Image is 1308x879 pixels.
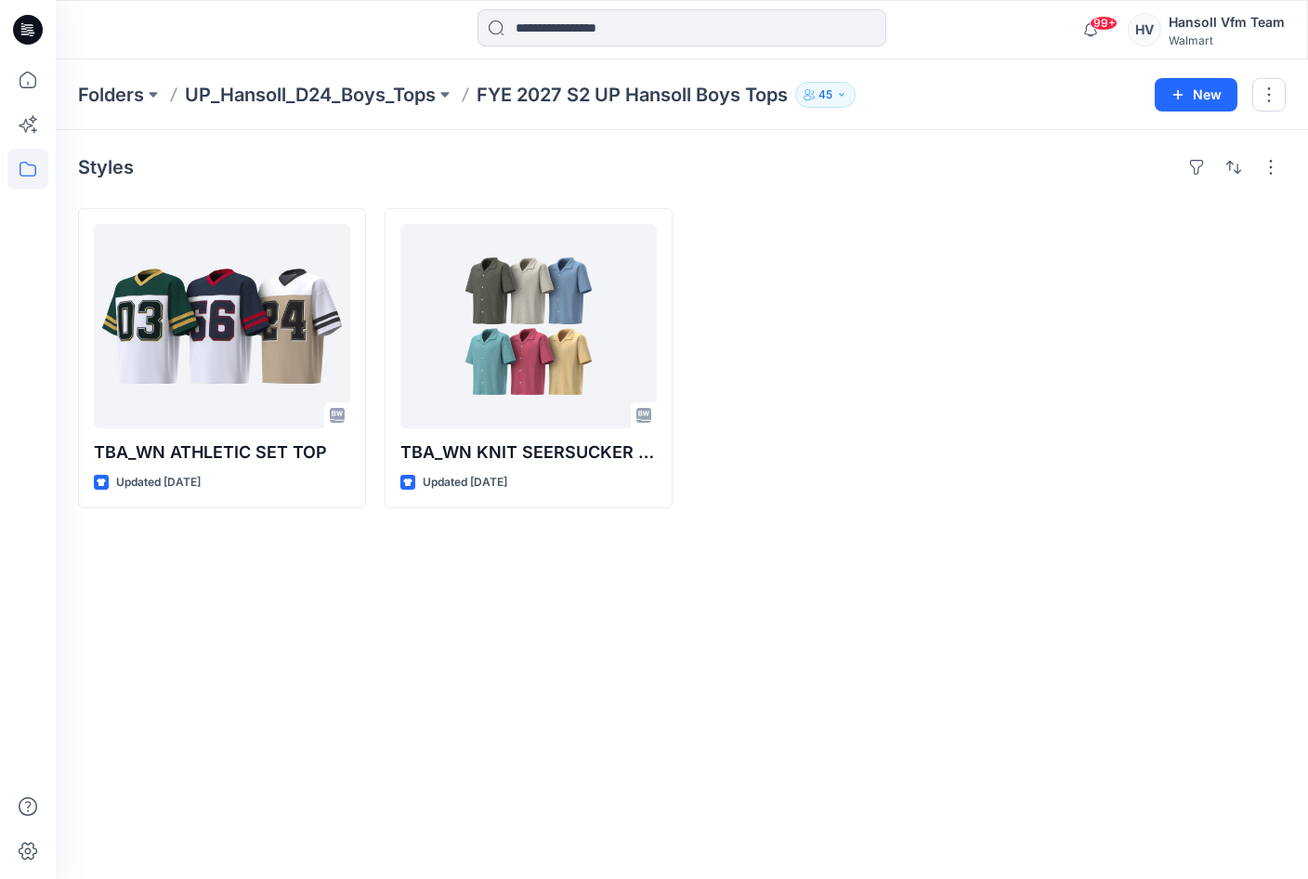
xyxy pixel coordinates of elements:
[1169,33,1285,47] div: Walmart
[423,473,507,492] p: Updated [DATE]
[818,85,832,105] p: 45
[795,82,856,108] button: 45
[78,82,144,108] a: Folders
[400,439,657,466] p: TBA_WN KNIT SEERSUCKER SET TOP
[1128,13,1161,46] div: HV
[477,82,788,108] p: FYE 2027 S2 UP Hansoll Boys Tops
[1155,78,1237,112] button: New
[78,156,134,178] h4: Styles
[1090,16,1118,31] span: 99+
[1169,11,1285,33] div: Hansoll Vfm Team
[400,224,657,428] a: TBA_WN KNIT SEERSUCKER SET TOP
[185,82,436,108] a: UP_Hansoll_D24_Boys_Tops
[116,473,201,492] p: Updated [DATE]
[94,439,350,466] p: TBA_WN ATHLETIC SET TOP
[94,224,350,428] a: TBA_WN ATHLETIC SET TOP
